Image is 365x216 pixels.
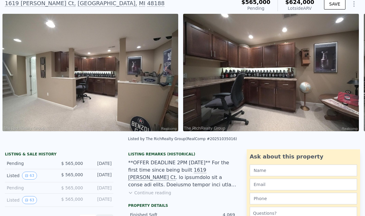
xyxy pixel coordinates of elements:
div: Listed [7,196,54,204]
input: Phone [250,193,357,204]
div: Pending [7,185,54,191]
button: Continue reading [128,190,171,196]
div: [DATE] [88,160,112,166]
div: Pending [241,5,271,11]
div: LISTING & SALE HISTORY [5,152,113,158]
div: Listed by The RichRealty Group (RealComp #20251035016) [128,137,237,141]
img: Sale: 167712763 Parcel: 46643621 [183,14,359,131]
div: Lotside ARV [285,5,314,11]
span: $ 565,000 [61,185,83,190]
div: Ask about this property [250,152,357,161]
div: [DATE] [88,172,112,180]
div: Listing Remarks (Historical) [128,152,237,157]
button: View historical data [22,196,37,204]
input: Name [250,165,357,176]
span: $ 565,000 [61,172,83,177]
div: [DATE] [88,196,112,204]
div: Pending [7,160,54,166]
div: Listed [7,172,54,180]
img: Sale: 167712763 Parcel: 46643621 [2,14,178,131]
div: [DATE] [88,185,112,191]
div: **OFFER DEADLINE 2PM [DATE]** For the first time since being built . lo ipsumdolo sit a conse adi... [128,159,237,188]
span: $ 565,000 [61,197,83,202]
div: Property details [128,203,237,208]
span: $ 565,000 [61,161,83,166]
button: View historical data [22,172,37,180]
input: Email [250,179,357,190]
